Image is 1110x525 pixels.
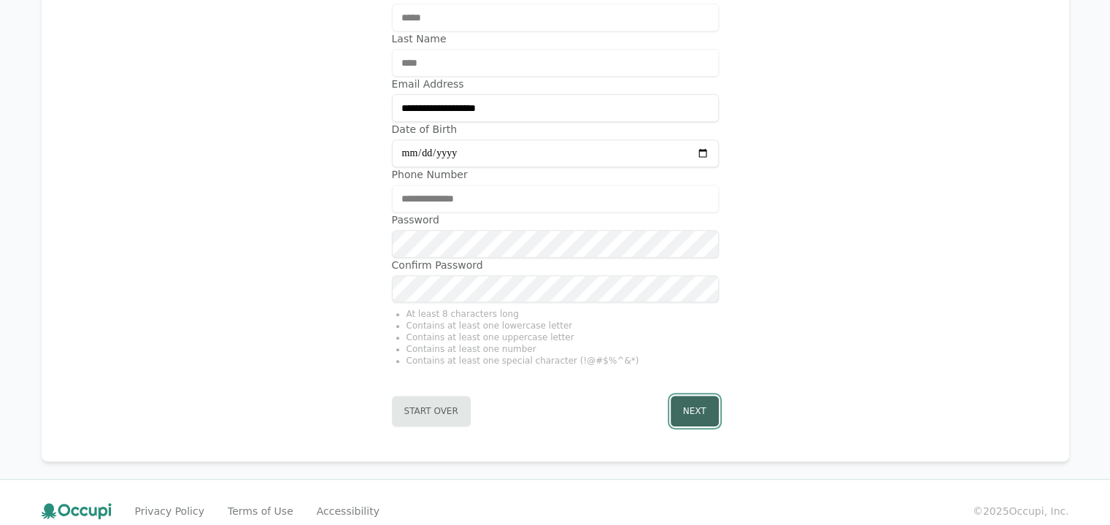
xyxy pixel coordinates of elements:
[392,122,719,137] label: Date of Birth
[392,31,719,46] label: Last Name
[406,343,719,355] li: Contains at least one number
[392,212,719,227] label: Password
[135,504,204,518] a: Privacy Policy
[406,355,719,367] li: Contains at least one special character (!@#$%^&*)
[317,504,379,518] a: Accessibility
[392,167,719,182] label: Phone Number
[406,308,719,320] li: At least 8 characters long
[406,332,719,343] li: Contains at least one uppercase letter
[392,258,719,272] label: Confirm Password
[973,504,1069,518] small: © 2025 Occupi, Inc.
[392,396,471,426] button: Start Over
[671,396,719,426] button: Next
[406,320,719,332] li: Contains at least one lowercase letter
[228,504,293,518] a: Terms of Use
[392,77,719,91] label: Email Address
